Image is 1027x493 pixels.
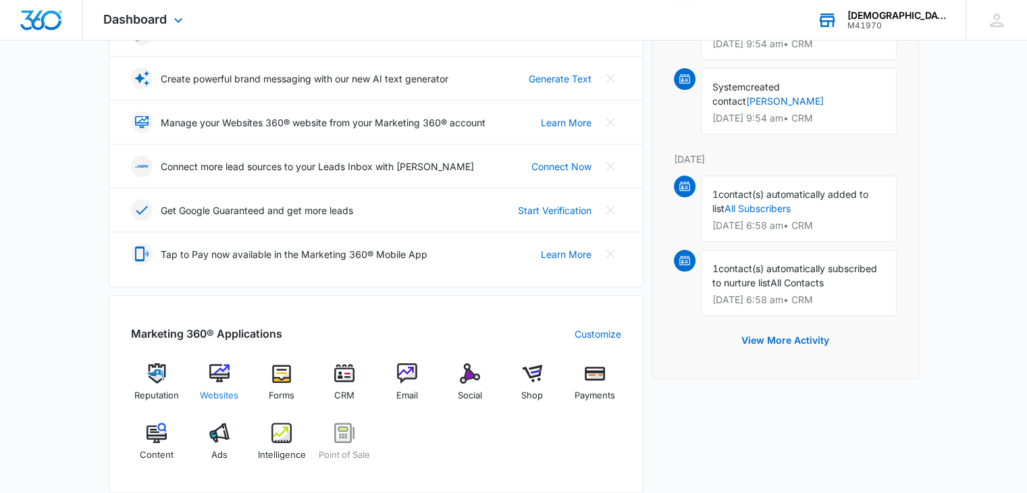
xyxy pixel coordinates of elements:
[140,448,174,462] span: Content
[458,389,482,403] span: Social
[258,448,306,462] span: Intelligence
[396,389,418,403] span: Email
[674,152,897,166] p: [DATE]
[161,247,427,261] p: Tap to Pay now available in the Marketing 360® Mobile App
[193,423,245,471] a: Ads
[319,423,371,471] a: Point of Sale
[193,363,245,412] a: Websites
[728,324,843,357] button: View More Activity
[256,363,308,412] a: Forms
[712,295,885,305] p: [DATE] 6:58 am • CRM
[712,81,745,93] span: System
[161,72,448,86] p: Create powerful brand messaging with our new AI text generator
[506,363,558,412] a: Shop
[541,115,591,130] a: Learn More
[712,81,780,107] span: created contact
[712,263,718,274] span: 1
[770,277,824,288] span: All Contacts
[518,203,591,217] a: Start Verification
[334,389,354,403] span: CRM
[600,111,621,133] button: Close
[569,363,621,412] a: Payments
[161,203,353,217] p: Get Google Guaranteed and get more leads
[103,12,167,26] span: Dashboard
[712,188,718,200] span: 1
[712,221,885,230] p: [DATE] 6:58 am • CRM
[319,448,370,462] span: Point of Sale
[725,203,791,214] a: All Subscribers
[541,247,591,261] a: Learn More
[575,327,621,341] a: Customize
[847,10,946,21] div: account name
[712,39,885,49] p: [DATE] 9:54 am • CRM
[131,326,282,342] h2: Marketing 360® Applications
[131,363,183,412] a: Reputation
[531,159,591,174] a: Connect Now
[444,363,496,412] a: Social
[381,363,433,412] a: Email
[161,159,474,174] p: Connect more lead sources to your Leads Inbox with [PERSON_NAME]
[600,155,621,177] button: Close
[200,389,238,403] span: Websites
[746,95,824,107] a: [PERSON_NAME]
[600,243,621,265] button: Close
[521,389,543,403] span: Shop
[575,389,615,403] span: Payments
[131,423,183,471] a: Content
[712,263,877,288] span: contact(s) automatically subscribed to nurture list
[269,389,294,403] span: Forms
[712,113,885,123] p: [DATE] 9:54 am • CRM
[600,199,621,221] button: Close
[134,389,179,403] span: Reputation
[256,423,308,471] a: Intelligence
[847,21,946,30] div: account id
[712,188,868,214] span: contact(s) automatically added to list
[319,363,371,412] a: CRM
[600,68,621,89] button: Close
[161,115,485,130] p: Manage your Websites 360® website from your Marketing 360® account
[211,448,228,462] span: Ads
[529,72,591,86] a: Generate Text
